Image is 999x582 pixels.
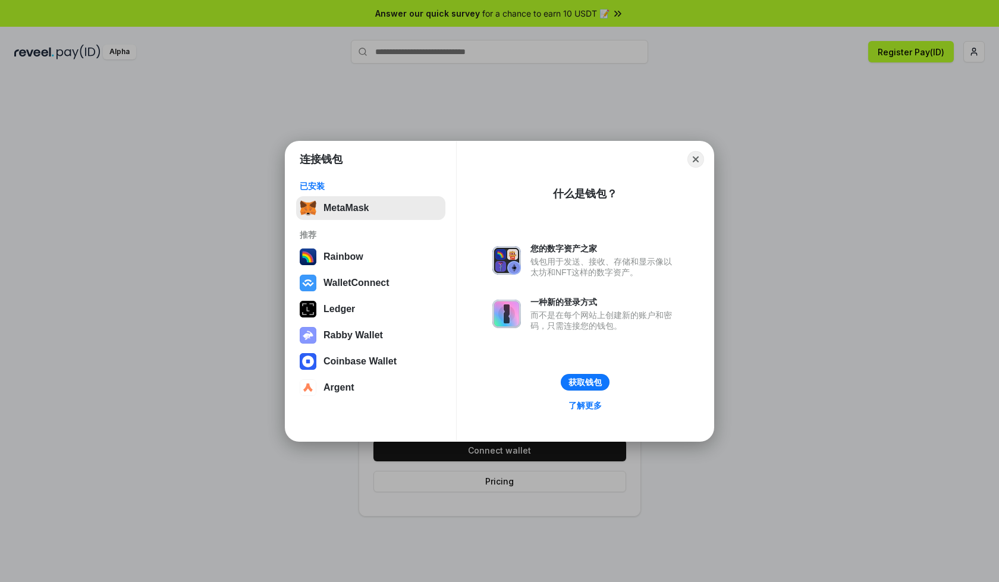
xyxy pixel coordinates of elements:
[492,246,521,275] img: svg+xml,%3Csvg%20xmlns%3D%22http%3A%2F%2Fwww.w3.org%2F2000%2Fsvg%22%20fill%3D%22none%22%20viewBox...
[323,382,354,393] div: Argent
[300,200,316,216] img: svg+xml,%3Csvg%20fill%3D%22none%22%20height%3D%2233%22%20viewBox%3D%220%200%2035%2033%22%20width%...
[300,327,316,344] img: svg+xml,%3Csvg%20xmlns%3D%22http%3A%2F%2Fwww.w3.org%2F2000%2Fsvg%22%20fill%3D%22none%22%20viewBox...
[530,297,678,307] div: 一种新的登录方式
[300,275,316,291] img: svg+xml,%3Csvg%20width%3D%2228%22%20height%3D%2228%22%20viewBox%3D%220%200%2028%2028%22%20fill%3D...
[323,251,363,262] div: Rainbow
[323,330,383,341] div: Rabby Wallet
[553,187,617,201] div: 什么是钱包？
[568,377,602,388] div: 获取钱包
[300,229,442,240] div: 推荐
[300,152,343,166] h1: 连接钱包
[296,350,445,373] button: Coinbase Wallet
[296,323,445,347] button: Rabby Wallet
[300,301,316,317] img: svg+xml,%3Csvg%20xmlns%3D%22http%3A%2F%2Fwww.w3.org%2F2000%2Fsvg%22%20width%3D%2228%22%20height%3...
[300,353,316,370] img: svg+xml,%3Csvg%20width%3D%2228%22%20height%3D%2228%22%20viewBox%3D%220%200%2028%2028%22%20fill%3D...
[530,243,678,254] div: 您的数字资产之家
[296,297,445,321] button: Ledger
[323,356,397,367] div: Coinbase Wallet
[530,310,678,331] div: 而不是在每个网站上创建新的账户和密码，只需连接您的钱包。
[300,248,316,265] img: svg+xml,%3Csvg%20width%3D%22120%22%20height%3D%22120%22%20viewBox%3D%220%200%20120%20120%22%20fil...
[561,374,610,391] button: 获取钱包
[323,304,355,314] div: Ledger
[568,400,602,411] div: 了解更多
[323,278,389,288] div: WalletConnect
[296,376,445,399] button: Argent
[296,271,445,295] button: WalletConnect
[296,245,445,269] button: Rainbow
[300,379,316,396] img: svg+xml,%3Csvg%20width%3D%2228%22%20height%3D%2228%22%20viewBox%3D%220%200%2028%2028%22%20fill%3D...
[300,181,442,191] div: 已安装
[296,196,445,220] button: MetaMask
[492,300,521,328] img: svg+xml,%3Csvg%20xmlns%3D%22http%3A%2F%2Fwww.w3.org%2F2000%2Fsvg%22%20fill%3D%22none%22%20viewBox...
[561,398,609,413] a: 了解更多
[323,203,369,213] div: MetaMask
[530,256,678,278] div: 钱包用于发送、接收、存储和显示像以太坊和NFT这样的数字资产。
[687,151,704,168] button: Close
